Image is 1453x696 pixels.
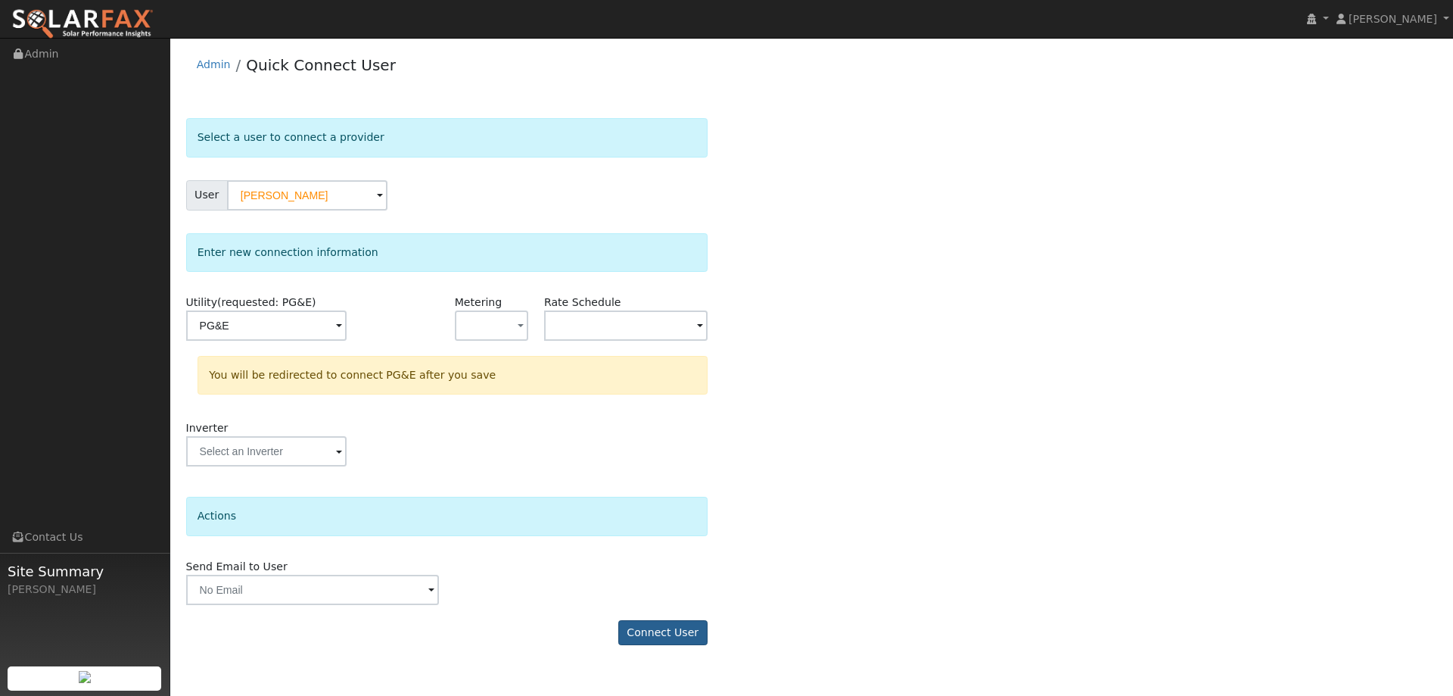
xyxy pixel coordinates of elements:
[186,559,288,575] label: Send Email to User
[618,620,708,646] button: Connect User
[186,497,708,535] div: Actions
[544,295,621,311] label: Rate Schedule
[217,296,316,308] span: (requested: PG&E)
[186,233,708,272] div: Enter new connection information
[186,180,228,211] span: User
[197,58,231,70] a: Admin
[455,295,502,311] label: Metering
[246,56,396,74] a: Quick Connect User
[186,295,316,311] label: Utility
[11,8,154,40] img: SolarFax
[79,671,91,683] img: retrieve
[186,118,708,157] div: Select a user to connect a provider
[186,420,229,436] label: Inverter
[198,356,708,395] div: You will be redirected to connect PG&E after you save
[8,561,162,582] span: Site Summary
[186,311,347,341] input: Select a Utility
[1349,13,1437,25] span: [PERSON_NAME]
[186,436,347,467] input: Select an Inverter
[227,180,387,211] input: Select a User
[186,575,439,605] input: No Email
[8,582,162,598] div: [PERSON_NAME]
